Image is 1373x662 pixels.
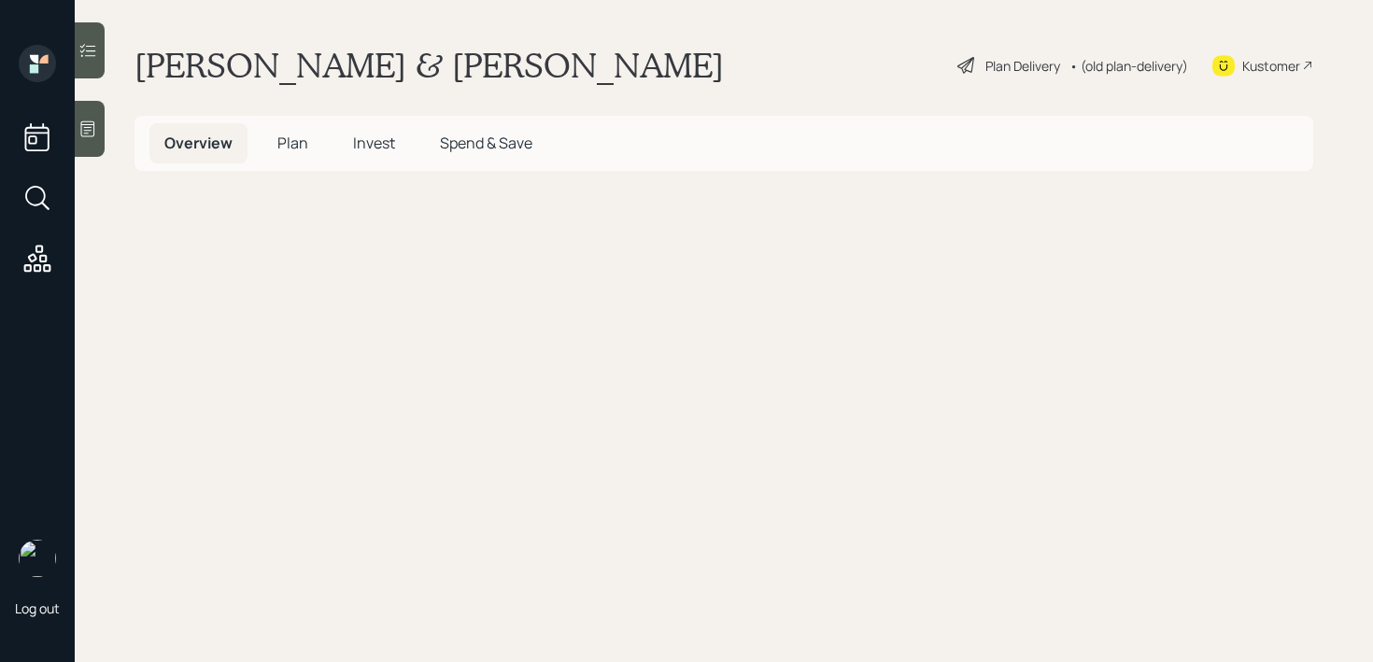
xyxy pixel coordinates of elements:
h1: [PERSON_NAME] & [PERSON_NAME] [134,45,724,86]
span: Overview [164,133,233,153]
span: Plan [277,133,308,153]
div: • (old plan-delivery) [1069,56,1188,76]
span: Spend & Save [440,133,532,153]
div: Kustomer [1242,56,1300,76]
span: Invest [353,133,395,153]
img: retirable_logo.png [19,540,56,577]
div: Log out [15,599,60,617]
div: Plan Delivery [985,56,1060,76]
